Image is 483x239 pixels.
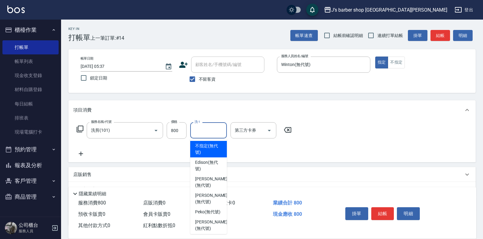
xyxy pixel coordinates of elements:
span: 連續打單結帳 [377,32,403,39]
span: 服務消費 800 [78,200,106,206]
p: 隱藏業績明細 [79,191,106,197]
label: 價格 [171,119,177,124]
h3: 打帳單 [68,33,90,42]
a: 每日結帳 [2,97,59,111]
button: 帳單速查 [290,30,318,41]
button: 明細 [453,30,473,41]
h2: Key In [68,27,90,31]
span: [PERSON_NAME] (無代號) [195,176,227,189]
button: 掛單 [345,207,368,220]
label: 服務名稱/代號 [91,119,111,124]
label: 帳單日期 [81,56,93,61]
a: 打帳單 [2,40,59,54]
button: J’s barber shop [GEOGRAPHIC_DATA][PERSON_NAME] [321,4,450,16]
p: 項目消費 [73,107,92,113]
p: 店販銷售 [73,171,92,178]
div: J’s barber shop [GEOGRAPHIC_DATA][PERSON_NAME] [331,6,447,14]
span: 鎖定日期 [90,75,107,81]
img: Person [5,222,17,234]
input: YYYY/MM/DD hh:mm [81,61,159,72]
span: [PERSON_NAME] (無代號) [195,192,227,205]
span: 預收卡販賣 0 [78,211,105,217]
span: 會員卡販賣 0 [143,211,170,217]
button: 報表及分析 [2,157,59,173]
span: 其他付款方式 0 [78,222,110,228]
a: 現場電腦打卡 [2,125,59,139]
a: 現金收支登錄 [2,68,59,83]
div: 店販銷售 [68,167,476,182]
span: 現金應收 800 [273,211,302,217]
button: save [306,4,318,16]
span: 紅利點數折抵 0 [143,222,175,228]
button: 結帳 [430,30,450,41]
button: Open [151,126,161,135]
span: 業績合計 800 [273,200,302,206]
a: 排班表 [2,111,59,125]
span: 店販消費 0 [143,200,165,206]
span: 不指定 (無代號) [195,143,222,156]
label: 洗-1 [194,119,200,124]
button: 登出 [452,4,476,16]
img: Logo [7,6,25,13]
button: 客戶管理 [2,173,59,189]
label: 服務人員姓名/編號 [281,54,308,58]
div: 預收卡販賣 [68,182,476,197]
h5: 公司櫃台 [19,222,50,228]
button: 櫃檯作業 [2,22,59,38]
a: 材料自購登錄 [2,83,59,97]
span: 結帳前確認明細 [333,32,363,39]
p: 服務人員 [19,228,50,234]
button: 明細 [397,207,420,220]
div: 項目消費 [68,100,476,120]
button: 不指定 [388,57,405,68]
span: 上一筆訂單:#14 [90,34,125,42]
span: 不留客資 [199,76,216,83]
p: 預收卡販賣 [73,186,96,193]
button: 掛單 [408,30,427,41]
button: 商品管理 [2,189,59,205]
span: [PERSON_NAME] (無代號) [195,219,227,232]
span: Peko (無代號) [195,209,220,215]
button: 指定 [375,57,388,68]
button: Choose date, selected date is 2025-09-13 [161,59,176,74]
a: 帳單列表 [2,54,59,68]
button: Open [264,126,274,135]
span: Edison (無代號) [195,159,222,172]
button: 預約管理 [2,142,59,157]
button: 結帳 [371,207,394,220]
